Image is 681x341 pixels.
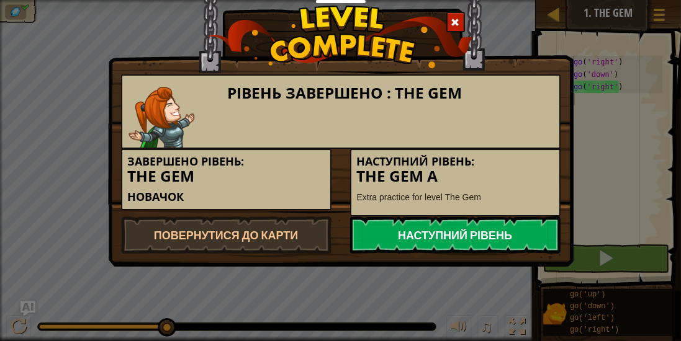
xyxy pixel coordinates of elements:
h3: Рівень завершено : The Gem [228,85,554,102]
img: level_complete.png [207,6,474,68]
h5: Новачок [128,191,325,203]
p: Extra practice for level The Gem [357,191,554,203]
img: captain.png [129,87,195,148]
a: Наступний рівень [350,216,561,254]
h5: Наступний рівень: [357,156,554,168]
h3: The Gem A [357,168,554,185]
a: Повернутися до Карти [121,216,331,254]
h3: The Gem [128,168,325,185]
h5: Завершено рівень: [128,156,325,168]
